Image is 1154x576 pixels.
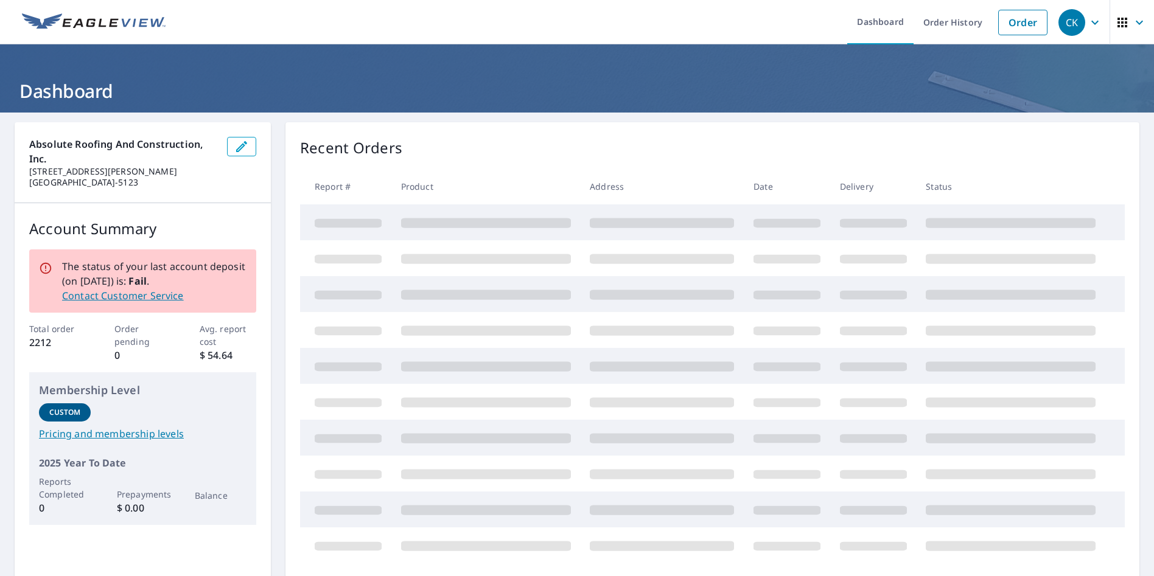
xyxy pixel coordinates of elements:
p: Avg. report cost [200,322,256,348]
a: Order [998,10,1047,35]
p: Membership Level [39,382,247,398]
p: $ 54.64 [200,348,256,363]
p: The status of your last account deposit (on [DATE]) is: . [62,259,247,288]
p: Total order [29,322,86,335]
p: Balance [195,489,247,502]
p: Account Summary [29,218,256,240]
p: $ 0.00 [117,501,169,515]
p: Recent Orders [300,137,402,159]
th: Status [916,168,1105,204]
p: 0 [114,348,171,363]
th: Address [580,168,744,204]
a: Pricing and membership levels [39,426,247,441]
th: Report # [300,168,391,204]
a: Contact Customer Service [62,288,247,303]
th: Delivery [830,168,917,204]
p: 2212 [29,335,86,350]
div: CK [1058,9,1085,36]
p: 2025 Year To Date [39,456,247,470]
p: [STREET_ADDRESS][PERSON_NAME] [29,166,217,177]
th: Product [391,168,581,204]
p: 0 [39,501,91,515]
h1: Dashboard [15,78,1139,103]
p: Reports Completed [39,475,91,501]
p: Order pending [114,322,171,348]
p: Absolute Roofing and Construction, Inc. [29,137,217,166]
p: [GEOGRAPHIC_DATA]-5123 [29,177,217,188]
img: EV Logo [22,13,166,32]
th: Date [744,168,830,204]
b: Fail [128,274,147,288]
p: Prepayments [117,488,169,501]
p: Custom [49,407,81,418]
